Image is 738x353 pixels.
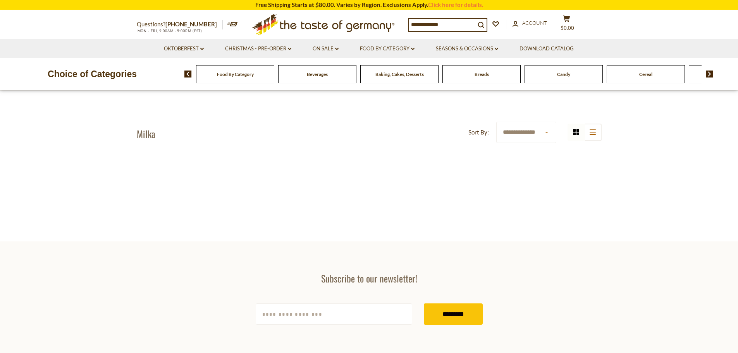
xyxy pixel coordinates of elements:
[217,71,254,77] a: Food By Category
[468,127,489,137] label: Sort By:
[307,71,328,77] a: Beverages
[436,45,498,53] a: Seasons & Occasions
[225,45,291,53] a: Christmas - PRE-ORDER
[555,15,578,34] button: $0.00
[360,45,415,53] a: Food By Category
[137,128,155,139] h1: Milka
[375,71,424,77] a: Baking, Cakes, Desserts
[561,25,574,31] span: $0.00
[520,45,574,53] a: Download Catalog
[165,21,217,28] a: [PHONE_NUMBER]
[137,19,223,29] p: Questions?
[639,71,652,77] a: Cereal
[513,19,547,28] a: Account
[522,20,547,26] span: Account
[475,71,489,77] a: Breads
[256,272,483,284] h3: Subscribe to our newsletter!
[557,71,570,77] a: Candy
[184,71,192,77] img: previous arrow
[706,71,713,77] img: next arrow
[164,45,204,53] a: Oktoberfest
[313,45,339,53] a: On Sale
[428,1,483,8] a: Click here for details.
[137,29,203,33] span: MON - FRI, 9:00AM - 5:00PM (EST)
